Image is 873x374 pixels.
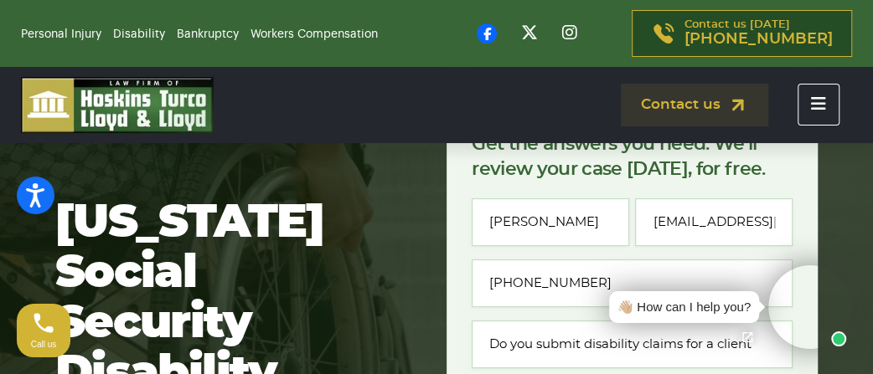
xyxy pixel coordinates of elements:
input: Type of case or question [472,320,793,368]
a: Contact us [DATE][PHONE_NUMBER] [632,10,852,57]
input: Phone* [472,259,793,307]
a: Contact us [621,84,768,126]
p: Get the answers you need. We’ll review your case [DATE], for free. [472,131,793,182]
input: Email* [635,198,793,246]
a: Personal Injury [21,28,101,40]
img: logo [21,77,214,133]
span: Call us [31,340,57,349]
a: Workers Compensation [251,28,378,40]
button: Toggle navigation [798,84,839,126]
input: Full Name [472,198,629,246]
p: Contact us [DATE] [684,19,833,48]
a: Disability [113,28,165,40]
a: Bankruptcy [177,28,239,40]
div: 👋🏼 How can I help you? [617,298,751,317]
a: Open chat [730,320,765,355]
span: [PHONE_NUMBER] [684,31,833,48]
